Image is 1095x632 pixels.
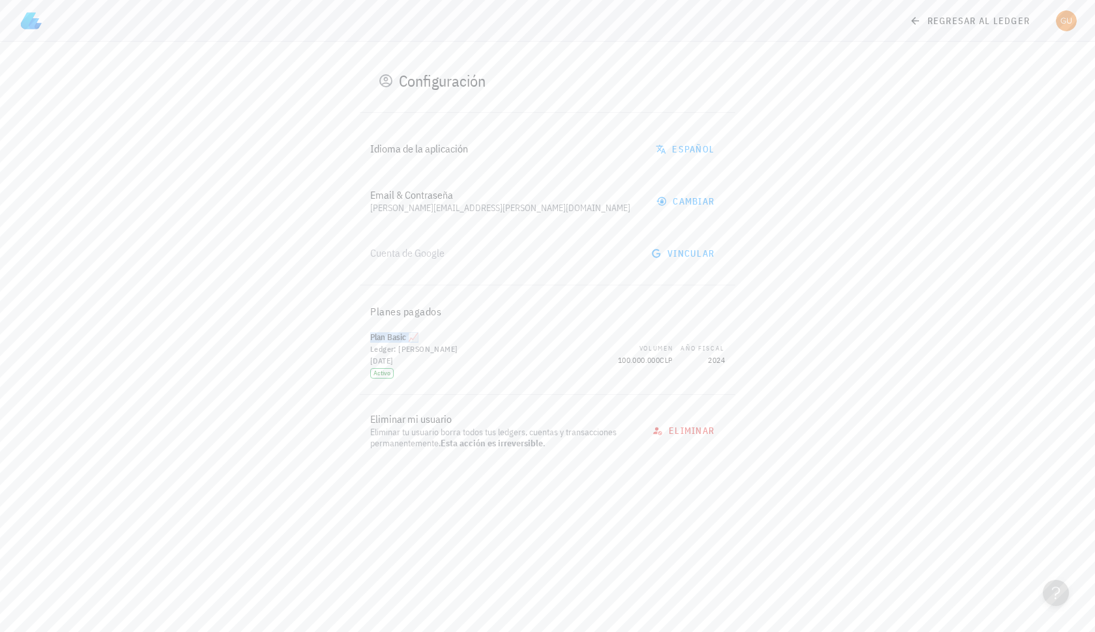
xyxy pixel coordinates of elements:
[1056,10,1077,31] div: avatar
[618,355,660,365] span: 100.000.000
[370,344,610,354] div: Ledger: [PERSON_NAME]
[370,189,638,201] div: Email & Contraseña
[912,15,1030,27] span: regresar al ledger
[648,137,725,161] button: Español
[659,195,714,207] span: cambiar
[618,343,673,354] div: Volumen
[680,354,725,367] div: 2024
[370,332,418,343] span: Plan Basic 📈
[370,356,610,366] div: [DATE]
[441,437,543,449] span: Esta acción es irreversible
[370,203,638,214] div: [PERSON_NAME][EMAIL_ADDRESS][PERSON_NAME][DOMAIN_NAME]
[680,343,725,354] div: Año fiscal
[360,296,735,327] div: Planes pagados
[370,427,634,449] div: Eliminar tu usuario borra todos tus ledgers, cuentas y transacciones permanentemente. .
[655,425,714,437] span: eliminar
[21,10,42,31] img: LedgiFi
[370,413,634,425] div: Eliminar mi usuario
[370,143,637,155] div: Idioma de la aplicación
[370,368,394,379] span: Activo
[399,70,486,91] div: Configuración
[901,9,1040,33] a: regresar al ledger
[658,143,714,155] span: Español
[649,190,725,213] button: cambiar
[660,355,673,365] span: CLP
[645,419,725,442] button: eliminar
